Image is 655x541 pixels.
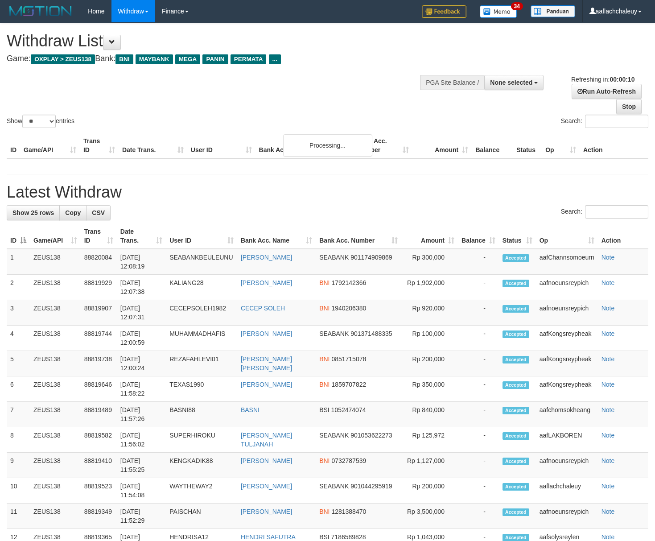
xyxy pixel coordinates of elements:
[422,5,466,18] img: Feedback.jpg
[536,376,598,402] td: aafKongsreypheak
[30,223,81,249] th: Game/API: activate to sort column ascending
[166,223,237,249] th: User ID: activate to sort column ascending
[166,249,237,275] td: SEABANKBEULEUNU
[241,406,260,413] a: BASNI
[7,478,30,504] td: 10
[166,478,237,504] td: WAYTHEWAY2
[319,533,330,541] span: BSI
[420,75,484,90] div: PGA Site Balance /
[7,351,30,376] td: 5
[319,457,330,464] span: BNI
[601,305,615,312] a: Note
[350,432,392,439] span: Copy 901053622273 to clipboard
[166,300,237,326] td: CECEPSOLEH1982
[536,351,598,376] td: aafKongsreypheak
[561,205,648,219] label: Search:
[231,54,267,64] span: PERMATA
[511,2,523,10] span: 34
[571,76,634,83] span: Refreshing in:
[166,453,237,478] td: KENGKADIK88
[536,478,598,504] td: aaflachchaleuy
[601,533,615,541] a: Note
[7,205,60,220] a: Show 25 rows
[353,133,412,158] th: Bank Acc. Number
[331,305,366,312] span: Copy 1940206380 to clipboard
[81,351,117,376] td: 88819738
[283,134,372,157] div: Processing...
[7,376,30,402] td: 6
[80,133,119,158] th: Trans ID
[117,275,166,300] td: [DATE] 12:07:38
[7,326,30,351] td: 4
[401,427,458,453] td: Rp 125,972
[503,280,529,287] span: Accepted
[241,483,292,490] a: [PERSON_NAME]
[136,54,173,64] span: MAYBANK
[401,453,458,478] td: Rp 1,127,000
[401,249,458,275] td: Rp 300,000
[503,330,529,338] span: Accepted
[255,133,354,158] th: Bank Acc. Name
[401,504,458,529] td: Rp 3,500,000
[601,254,615,261] a: Note
[81,275,117,300] td: 88819929
[7,115,74,128] label: Show entries
[117,300,166,326] td: [DATE] 12:07:31
[7,183,648,201] h1: Latest Withdraw
[585,115,648,128] input: Search:
[117,402,166,427] td: [DATE] 11:57:26
[12,209,54,216] span: Show 25 rows
[458,402,499,427] td: -
[458,249,499,275] td: -
[117,504,166,529] td: [DATE] 11:52:29
[241,508,292,515] a: [PERSON_NAME]
[531,5,575,17] img: panduan.png
[503,458,529,465] span: Accepted
[503,305,529,313] span: Accepted
[331,457,366,464] span: Copy 0732787539 to clipboard
[65,209,81,216] span: Copy
[536,427,598,453] td: aafLAKBOREN
[241,457,292,464] a: [PERSON_NAME]
[81,478,117,504] td: 88819523
[319,355,330,363] span: BNI
[30,402,81,427] td: ZEUS138
[59,205,87,220] a: Copy
[401,402,458,427] td: Rp 840,000
[458,300,499,326] td: -
[458,326,499,351] td: -
[30,326,81,351] td: ZEUS138
[484,75,544,90] button: None selected
[601,406,615,413] a: Note
[30,427,81,453] td: ZEUS138
[601,457,615,464] a: Note
[241,533,296,541] a: HENDRI SAFUTRA
[117,453,166,478] td: [DATE] 11:55:25
[7,54,428,63] h4: Game: Bank:
[401,326,458,351] td: Rp 100,000
[241,254,292,261] a: [PERSON_NAME]
[166,402,237,427] td: BASNI88
[601,330,615,337] a: Note
[350,254,392,261] span: Copy 901174909869 to clipboard
[601,381,615,388] a: Note
[30,300,81,326] td: ZEUS138
[81,300,117,326] td: 88819907
[542,133,580,158] th: Op
[458,504,499,529] td: -
[81,376,117,402] td: 88819646
[30,351,81,376] td: ZEUS138
[117,326,166,351] td: [DATE] 12:00:59
[237,223,316,249] th: Bank Acc. Name: activate to sort column ascending
[241,330,292,337] a: [PERSON_NAME]
[536,402,598,427] td: aafchomsokheang
[580,133,648,158] th: Action
[458,275,499,300] td: -
[166,326,237,351] td: MUHAMMADHAFIS
[458,351,499,376] td: -
[401,223,458,249] th: Amount: activate to sort column ascending
[30,275,81,300] td: ZEUS138
[601,355,615,363] a: Note
[350,483,392,490] span: Copy 901044295919 to clipboard
[319,305,330,312] span: BNI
